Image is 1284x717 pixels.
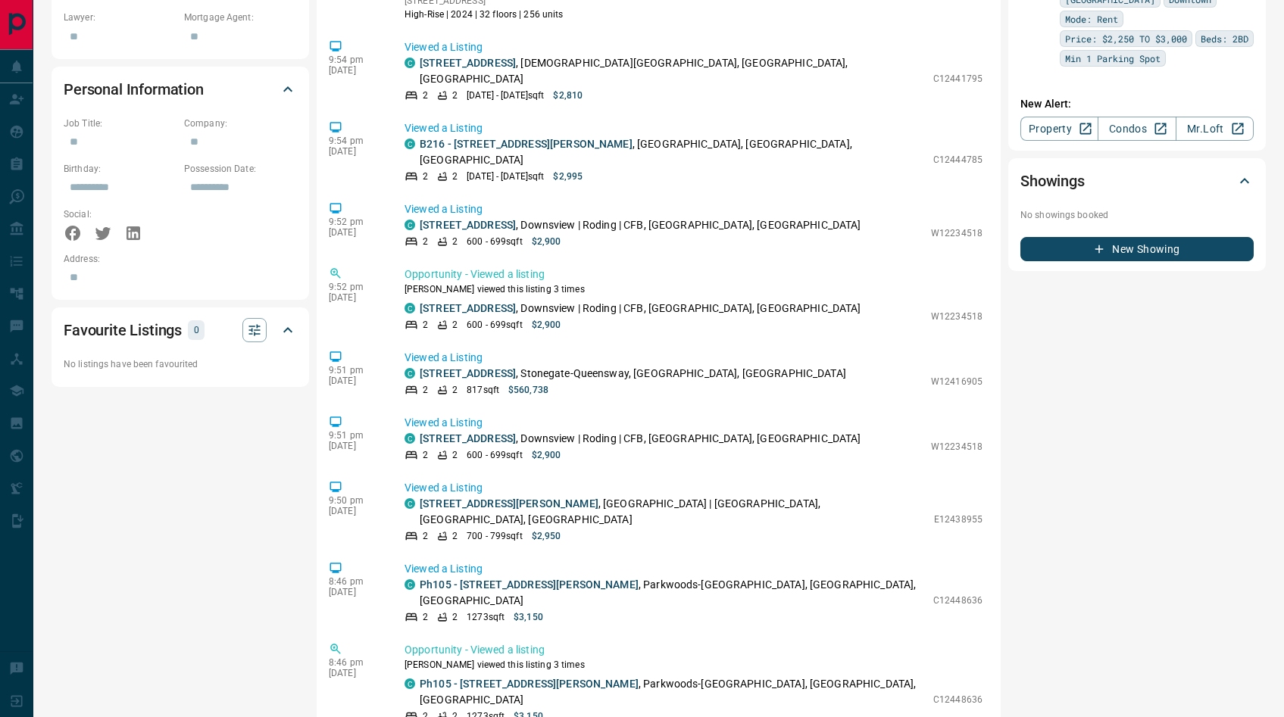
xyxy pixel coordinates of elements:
[423,235,428,248] p: 2
[467,448,522,462] p: 600 - 699 sqft
[420,496,926,528] p: , [GEOGRAPHIC_DATA] | [GEOGRAPHIC_DATA], [GEOGRAPHIC_DATA], [GEOGRAPHIC_DATA]
[420,366,846,382] p: , Stonegate-Queensway, [GEOGRAPHIC_DATA], [GEOGRAPHIC_DATA]
[329,136,382,146] p: 9:54 pm
[329,282,382,292] p: 9:52 pm
[514,610,543,624] p: $3,150
[1020,237,1254,261] button: New Showing
[64,117,177,130] p: Job Title:
[420,497,598,510] a: [STREET_ADDRESS][PERSON_NAME]
[184,11,297,24] p: Mortgage Agent:
[1176,117,1254,141] a: Mr.Loft
[420,136,926,168] p: , [GEOGRAPHIC_DATA], [GEOGRAPHIC_DATA], [GEOGRAPHIC_DATA]
[64,252,297,266] p: Address:
[329,217,382,227] p: 9:52 pm
[467,170,544,183] p: [DATE] - [DATE] sqft
[64,71,297,108] div: Personal Information
[423,610,428,624] p: 2
[420,217,861,233] p: , Downsview | Roding | CFB, [GEOGRAPHIC_DATA], [GEOGRAPHIC_DATA]
[405,282,983,296] p: [PERSON_NAME] viewed this listing 3 times
[184,117,297,130] p: Company:
[329,365,382,376] p: 9:51 pm
[467,529,522,543] p: 700 - 799 sqft
[405,58,415,68] div: condos.ca
[423,318,428,332] p: 2
[1065,31,1187,46] span: Price: $2,250 TO $3,000
[329,146,382,157] p: [DATE]
[1020,96,1254,112] p: New Alert:
[64,77,204,101] h2: Personal Information
[931,375,983,388] p: W12416905
[64,312,297,348] div: Favourite Listings0
[420,302,516,314] a: [STREET_ADDRESS]
[467,318,522,332] p: 600 - 699 sqft
[1020,117,1098,141] a: Property
[329,657,382,668] p: 8:46 pm
[329,430,382,441] p: 9:51 pm
[405,303,415,313] div: condos.ca
[933,153,983,167] p: C12444785
[532,529,561,543] p: $2,950
[420,578,639,591] a: Ph105 - [STREET_ADDRESS][PERSON_NAME]
[423,529,428,543] p: 2
[405,433,415,444] div: condos.ca
[64,207,177,221] p: Social:
[1020,163,1254,199] div: Showings
[184,162,297,176] p: Possession Date:
[329,506,382,516] p: [DATE]
[64,318,182,342] h2: Favourite Listings
[467,610,505,624] p: 1273 sqft
[329,495,382,506] p: 9:50 pm
[420,301,861,316] p: , Downsview | Roding | CFB, [GEOGRAPHIC_DATA], [GEOGRAPHIC_DATA]
[532,235,561,248] p: $2,900
[1020,169,1085,193] h2: Showings
[420,138,633,150] a: B216 - [STREET_ADDRESS][PERSON_NAME]
[1020,208,1254,222] p: No showings booked
[420,678,639,690] a: Ph105 - [STREET_ADDRESS][PERSON_NAME]
[64,11,177,24] p: Lawyer:
[329,65,382,76] p: [DATE]
[329,227,382,238] p: [DATE]
[405,220,415,230] div: condos.ca
[452,318,458,332] p: 2
[405,267,983,282] p: Opportunity - Viewed a listing
[933,693,983,706] p: C12448636
[420,55,926,87] p: , [DEMOGRAPHIC_DATA][GEOGRAPHIC_DATA], [GEOGRAPHIC_DATA], [GEOGRAPHIC_DATA]
[405,201,983,217] p: Viewed a Listing
[1098,117,1176,141] a: Condos
[405,139,415,149] div: condos.ca
[64,162,177,176] p: Birthday:
[467,235,522,248] p: 600 - 699 sqft
[452,383,458,397] p: 2
[934,513,983,526] p: E12438955
[452,170,458,183] p: 2
[64,357,297,371] p: No listings have been favourited
[931,440,983,454] p: W12234518
[405,39,983,55] p: Viewed a Listing
[329,441,382,451] p: [DATE]
[420,676,926,708] p: , Parkwoods-[GEOGRAPHIC_DATA], [GEOGRAPHIC_DATA], [GEOGRAPHIC_DATA]
[329,292,382,303] p: [DATE]
[931,310,983,323] p: W12234518
[452,610,458,624] p: 2
[405,498,415,509] div: condos.ca
[405,480,983,496] p: Viewed a Listing
[532,318,561,332] p: $2,900
[405,368,415,379] div: condos.ca
[405,642,983,658] p: Opportunity - Viewed a listing
[329,576,382,587] p: 8:46 pm
[329,55,382,65] p: 9:54 pm
[405,350,983,366] p: Viewed a Listing
[405,658,983,672] p: [PERSON_NAME] viewed this listing 3 times
[452,235,458,248] p: 2
[508,383,548,397] p: $560,738
[1065,11,1118,26] span: Mode: Rent
[420,577,926,609] p: , Parkwoods-[GEOGRAPHIC_DATA], [GEOGRAPHIC_DATA], [GEOGRAPHIC_DATA]
[329,376,382,386] p: [DATE]
[405,561,983,577] p: Viewed a Listing
[553,170,583,183] p: $2,995
[452,89,458,102] p: 2
[420,367,516,379] a: [STREET_ADDRESS]
[420,57,516,69] a: [STREET_ADDRESS]
[423,89,428,102] p: 2
[1201,31,1248,46] span: Beds: 2BD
